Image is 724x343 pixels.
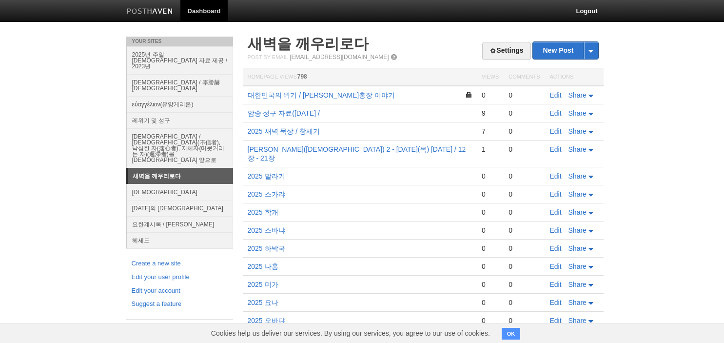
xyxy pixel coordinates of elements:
[482,190,499,199] div: 0
[568,172,587,180] span: Share
[126,37,233,46] li: Your Sites
[482,316,499,325] div: 0
[248,244,285,252] a: 2025 하박국
[127,128,233,168] a: [DEMOGRAPHIC_DATA] / [DEMOGRAPHIC_DATA](不信者), 낙심한 자(落心者), 지체자(머뭇거리는 자)(遲滯者)를 [DEMOGRAPHIC_DATA] 앞으로
[127,216,233,232] a: 요한계시록 / [PERSON_NAME]
[290,54,389,61] a: [EMAIL_ADDRESS][DOMAIN_NAME]
[482,42,530,60] a: Settings
[482,244,499,253] div: 0
[248,317,285,324] a: 2025 오바댜
[568,262,587,270] span: Share
[132,272,227,282] a: Edit your user profile
[248,91,395,99] a: 대한민국의 위기 / [PERSON_NAME]총장 이야기
[533,42,598,59] a: New Post
[509,244,540,253] div: 0
[550,91,562,99] a: Edit
[509,226,540,235] div: 0
[568,91,587,99] span: Share
[550,299,562,306] a: Edit
[248,281,278,288] a: 2025 미가
[248,226,285,234] a: 2025 스바냐
[504,68,545,86] th: Comments
[482,226,499,235] div: 0
[482,298,499,307] div: 0
[248,208,278,216] a: 2025 학개
[550,244,562,252] a: Edit
[127,74,233,96] a: [DEMOGRAPHIC_DATA] / 李勝赫[DEMOGRAPHIC_DATA]
[248,172,285,180] a: 2025 말라기
[248,127,320,135] a: 2025 새벽 묵상 / 창세기
[509,127,540,136] div: 0
[127,96,233,112] a: εὐαγγέλιον(유앙게리온)
[568,226,587,234] span: Share
[127,232,233,248] a: 헤세드
[509,172,540,181] div: 0
[482,262,499,271] div: 0
[482,208,499,217] div: 0
[127,46,233,74] a: 2025년 주일 [DEMOGRAPHIC_DATA] 자료 제공 / 2023년
[248,54,288,60] span: Post by Email
[550,127,562,135] a: Edit
[509,208,540,217] div: 0
[568,208,587,216] span: Share
[132,299,227,309] a: Suggest a feature
[482,280,499,289] div: 0
[550,190,562,198] a: Edit
[509,145,540,154] div: 0
[509,109,540,118] div: 0
[568,145,587,153] span: Share
[248,145,466,162] a: [PERSON_NAME]([DEMOGRAPHIC_DATA]) 2 - [DATE](목) [DATE] / 12장 - 21장
[132,286,227,296] a: Edit your account
[568,109,587,117] span: Share
[568,190,587,198] span: Share
[482,109,499,118] div: 9
[568,299,587,306] span: Share
[127,8,173,16] img: Posthaven-bar
[128,168,233,184] a: 새벽을 깨우리로다
[482,172,499,181] div: 0
[550,281,562,288] a: Edit
[127,184,233,200] a: [DEMOGRAPHIC_DATA]
[248,299,278,306] a: 2025 요나
[248,262,278,270] a: 2025 나훔
[509,280,540,289] div: 0
[509,316,540,325] div: 0
[550,226,562,234] a: Edit
[550,145,562,153] a: Edit
[568,127,587,135] span: Share
[127,200,233,216] a: [DATE]의 [DEMOGRAPHIC_DATA]
[132,259,227,269] a: Create a new site
[248,36,369,52] a: 새벽을 깨우리로다
[550,109,562,117] a: Edit
[568,281,587,288] span: Share
[482,145,499,154] div: 1
[545,68,604,86] th: Actions
[243,68,477,86] th: Homepage Views
[502,328,521,340] button: OK
[568,244,587,252] span: Share
[568,317,587,324] span: Share
[509,298,540,307] div: 0
[248,109,320,117] a: 암송 성구 자료([DATE] /
[248,190,285,198] a: 2025 스가랴
[477,68,504,86] th: Views
[550,317,562,324] a: Edit
[550,208,562,216] a: Edit
[509,91,540,100] div: 0
[509,190,540,199] div: 0
[550,172,562,180] a: Edit
[201,323,500,343] span: Cookies help us deliver our services. By using our services, you agree to our use of cookies.
[509,262,540,271] div: 0
[482,91,499,100] div: 0
[482,127,499,136] div: 7
[127,112,233,128] a: 레위기 및 성구
[550,262,562,270] a: Edit
[297,73,307,80] span: 798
